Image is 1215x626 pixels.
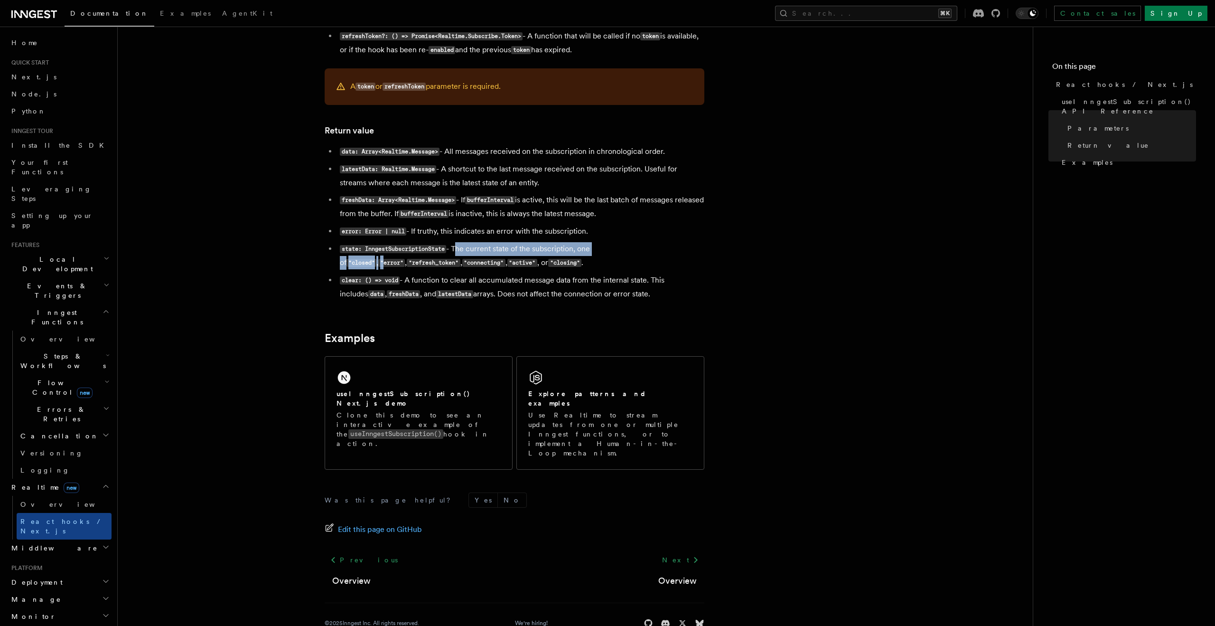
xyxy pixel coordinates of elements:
[337,225,704,238] li: - If truthy, this indicates an error with the subscription.
[1058,93,1196,120] a: useInngestSubscription() API Reference
[8,137,112,154] a: Install the SDK
[11,38,38,47] span: Home
[336,389,501,408] h2: useInngestSubscription() Next.js demo
[20,335,118,343] span: Overview
[511,46,531,54] code: token
[17,431,99,441] span: Cancellation
[8,591,112,608] button: Manage
[11,212,93,229] span: Setting up your app
[325,124,374,137] a: Return value
[1058,154,1196,171] a: Examples
[332,574,371,588] a: Overview
[337,274,704,301] li: - A function to clear all accumulated message data from the internal state. This includes , , and...
[17,378,104,397] span: Flow Control
[8,574,112,591] button: Deployment
[8,612,56,621] span: Monitor
[11,90,56,98] span: Node.js
[8,564,43,572] span: Platform
[64,483,79,493] span: new
[8,543,98,553] span: Middleware
[8,251,112,277] button: Local Development
[154,3,216,26] a: Examples
[8,103,112,120] a: Python
[407,259,460,267] code: "refresh_token"
[17,351,106,370] span: Steps & Workflows
[70,9,149,17] span: Documentation
[325,495,457,505] p: Was this page helpful?
[8,127,53,135] span: Inngest tour
[1054,6,1141,21] a: Contact sales
[11,159,68,176] span: Your first Functions
[8,479,112,496] button: Realtimenew
[938,9,952,18] kbd: ⌘K
[17,513,112,540] a: React hooks / Next.js
[160,9,211,17] span: Examples
[8,241,39,249] span: Features
[658,574,697,588] a: Overview
[340,165,436,173] code: latestData: Realtime.Message
[222,9,272,17] span: AgentKit
[340,245,446,253] code: state: InngestSubscriptionState
[216,3,278,26] a: AgentKit
[8,496,112,540] div: Realtimenew
[11,142,110,149] span: Install the SDK
[498,493,526,507] button: No
[340,276,400,285] code: clear: () => void
[436,290,473,298] code: latestData
[516,356,704,470] a: Explore patterns and examplesUse Realtime to stream updates from one or multiple Inngest function...
[8,59,49,66] span: Quick start
[346,259,376,267] code: "closed"
[17,405,103,424] span: Errors & Retries
[348,429,443,438] code: useInngestSubscription()
[340,196,456,204] code: freshData: Array<Realtime.Message>
[528,389,692,408] h2: Explore patterns and examples
[1052,76,1196,93] a: React hooks / Next.js
[337,145,704,159] li: - All messages received on the subscription in chronological order.
[8,281,103,300] span: Events & Triggers
[20,449,83,457] span: Versioning
[1016,8,1038,19] button: Toggle dark mode
[465,196,515,204] code: bufferInterval
[17,348,112,374] button: Steps & Workflows
[355,83,375,91] code: token
[325,356,513,470] a: useInngestSubscription() Next.js demoClone this demo to see an interactive example of theuseInnge...
[8,85,112,103] a: Node.js
[399,210,449,218] code: bufferInterval
[17,496,112,513] a: Overview
[656,551,704,569] a: Next
[528,410,692,458] p: Use Realtime to stream updates from one or multiple Inngest functions, or to implement a Human-in...
[8,304,112,331] button: Inngest Functions
[77,388,93,398] span: new
[8,154,112,180] a: Your first Functions
[8,578,63,587] span: Deployment
[336,410,501,448] p: Clone this demo to see an interactive example of the hook in action.
[8,34,112,51] a: Home
[8,540,112,557] button: Middleware
[548,259,581,267] code: "closing"
[65,3,154,27] a: Documentation
[8,180,112,207] a: Leveraging Steps
[378,259,405,267] code: "error"
[8,207,112,234] a: Setting up your app
[507,259,537,267] code: "active"
[1064,137,1196,154] a: Return value
[1052,61,1196,76] h4: On this page
[325,523,422,536] a: Edit this page on GitHub
[8,483,79,492] span: Realtime
[8,277,112,304] button: Events & Triggers
[1062,158,1112,167] span: Examples
[17,374,112,401] button: Flow Controlnew
[8,608,112,625] button: Monitor
[1067,141,1149,150] span: Return value
[17,401,112,427] button: Errors & Retries
[1067,123,1129,133] span: Parameters
[383,83,426,91] code: refreshToken
[325,332,375,345] a: Examples
[340,32,523,40] code: refreshToken?: () => Promise<Realtime.Subscribe.Token>
[469,493,497,507] button: Yes
[368,290,385,298] code: data
[340,228,406,236] code: error: Error | null
[20,466,70,474] span: Logging
[8,308,103,327] span: Inngest Functions
[8,255,103,274] span: Local Development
